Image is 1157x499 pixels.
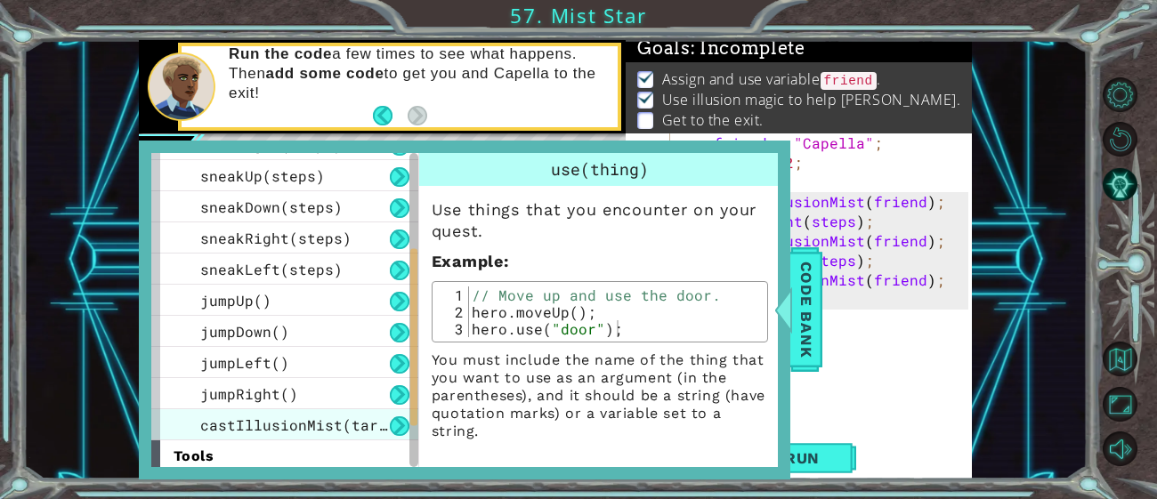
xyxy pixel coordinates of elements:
strong: : [432,252,509,270]
strong: add some code [266,65,384,82]
p: a few times to see what happens. Then to get you and Capella to the exit! [229,44,605,103]
div: 1 [437,286,469,303]
img: Check mark for checkbox [637,69,655,84]
span: moveRight(steps) [200,135,343,154]
button: Shift+Enter: Run current code. [749,441,856,476]
button: Back to Map [1103,342,1137,376]
span: sneakRight(steps) [200,229,352,247]
button: Mute [1103,431,1137,466]
p: You must include the name of the thing that you want to use as an argument (in the parentheses), ... [432,351,768,440]
span: jumpRight() [200,384,298,403]
span: Run [767,449,837,467]
code: friend [821,72,877,90]
span: jumpUp() [200,291,271,310]
button: Back [373,106,408,125]
div: use(thing) [419,153,781,186]
div: tools [151,440,418,471]
span: sneakDown(steps) [200,197,343,216]
button: Level Options [1103,77,1137,112]
span: jumpDown() [200,322,289,341]
div: 1 [629,136,670,156]
span: sneakUp(steps) [200,166,325,185]
p: Get to the exit. [662,110,764,130]
div: 2 [437,303,469,320]
strong: Run the code [229,45,332,62]
span: castIllusionMist(target) [200,415,414,434]
button: Restart Level [1103,122,1137,157]
button: Maximize Browser [1103,387,1137,422]
span: jumpLeft() [200,353,289,372]
span: Code Bank [792,255,821,364]
span: sneakLeft(steps) [200,260,343,278]
button: Next [408,106,427,125]
p: Use things that you encounter on your quest. [432,199,768,242]
p: Use illusion magic to help [PERSON_NAME]. [662,90,961,109]
p: Assign and use variable . [662,69,880,91]
img: Check mark for checkbox [637,90,655,104]
button: AI Hint [1103,167,1137,202]
div: 3 [437,320,469,337]
span: use(thing) [551,158,649,180]
span: tools [174,447,214,464]
span: Example [432,252,504,270]
span: : Incomplete [691,37,805,59]
span: Goals [637,37,805,60]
